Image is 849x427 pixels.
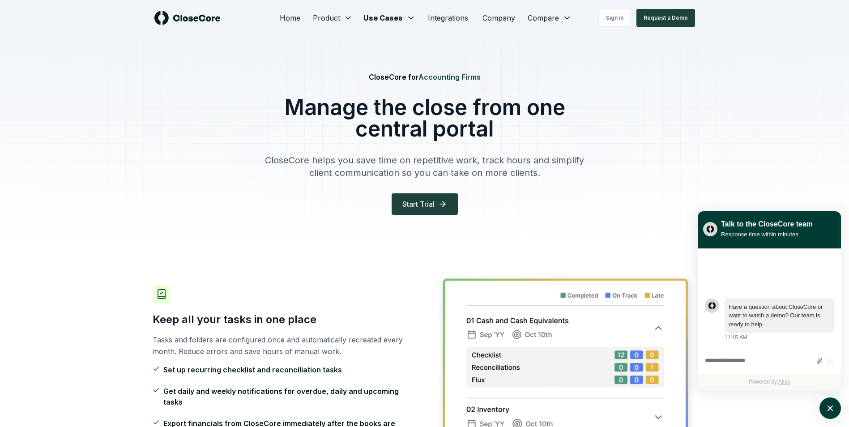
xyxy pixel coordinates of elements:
[273,9,307,27] a: Home
[163,386,414,407] span: Get daily and weekly notifications for overdue, daily and upcoming tasks
[153,312,414,327] h3: Keep all your tasks in one place
[816,357,823,365] button: Attach files by clicking or dropping files here
[313,13,340,23] span: Product
[522,9,577,27] button: Compare
[778,379,790,385] a: Atlas
[358,9,421,27] button: Use Cases
[705,299,719,313] div: atlas-message-author-avatar
[363,13,403,23] span: Use Cases
[154,11,221,25] img: logo
[698,374,841,390] div: Powered by
[636,9,695,27] button: Request a Demo
[153,334,414,357] p: Tasks and folders are configured once and automatically recreated every month. Reduce errors and ...
[307,9,358,27] button: Product
[819,397,841,419] button: atlas-launcher
[725,299,834,342] div: Tuesday, October 14, 11:15 AM
[421,9,475,27] a: Integrations
[698,211,841,390] div: atlas-window
[528,13,559,23] span: Compare
[721,230,813,239] div: Response time within minutes
[725,299,834,333] div: atlas-message-bubble
[253,72,597,82] h4: CloseCore for
[598,9,631,27] a: Sign in
[253,97,597,140] h1: Manage the close from one central portal
[729,303,830,329] div: atlas-message-text
[392,193,458,215] button: Start Trial
[253,154,597,179] p: CloseCore helps you save time on repetitive work, track hours and simplify client communication s...
[725,333,747,342] div: 11:15 AM
[705,299,834,342] div: atlas-message
[163,364,342,375] span: Set up recurring checklist and reconciliation tasks
[703,222,717,236] img: yblje5SQxOoZuw2TcITt_icon.png
[698,249,841,390] div: atlas-ticket
[475,9,522,27] a: Company
[705,353,834,369] div: atlas-composer
[721,219,813,230] div: Talk to the CloseCore team
[418,73,481,81] span: Accounting Firms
